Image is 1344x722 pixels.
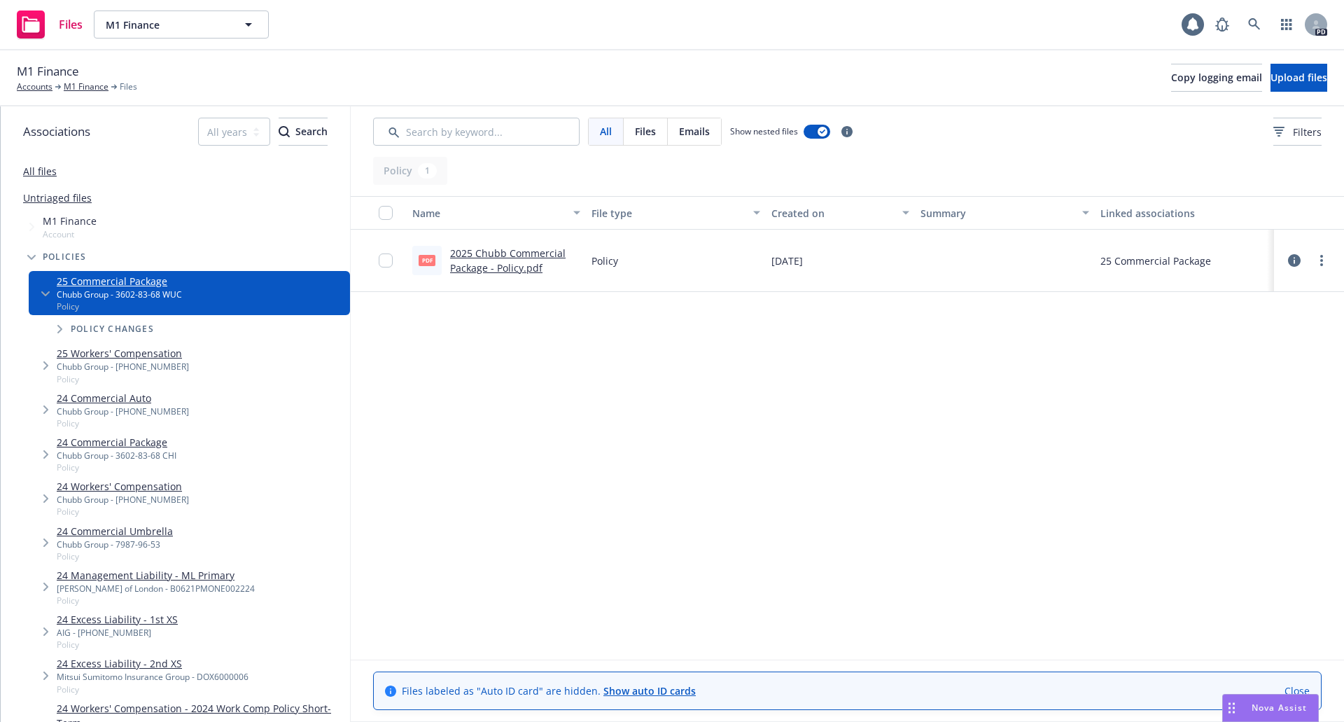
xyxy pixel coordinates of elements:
span: Files [120,81,137,93]
span: Files [59,19,83,30]
span: Copy logging email [1171,71,1262,84]
span: M1 Finance [17,62,79,81]
button: M1 Finance [94,11,269,39]
a: Untriaged files [23,190,92,205]
div: Name [412,206,565,221]
span: [DATE] [771,254,803,268]
a: 24 Commercial Package [57,435,176,450]
div: Chubb Group - 3602-83-68 CHI [57,450,176,461]
div: Chubb Group - 3602-83-68 WUC [57,289,182,300]
a: 24 Excess Liability - 2nd XS [57,656,248,671]
div: Chubb Group - [PHONE_NUMBER] [57,405,189,417]
span: Filters [1293,125,1322,139]
span: Policy [57,639,178,651]
svg: Search [279,126,290,137]
button: Linked associations [1095,196,1274,230]
div: Search [279,118,328,145]
span: Files [635,124,656,139]
a: 2025 Chubb Commercial Package - Policy.pdf [450,247,566,275]
span: Policy [57,506,189,518]
a: 24 Workers' Compensation [57,479,189,494]
span: M1 Finance [43,214,97,228]
a: Search [1240,11,1268,39]
button: SearchSearch [279,118,328,146]
span: Policy [57,300,182,312]
span: Policy [57,461,176,473]
span: All [600,124,612,139]
span: Associations [23,123,90,141]
div: Linked associations [1100,206,1268,221]
a: 24 Management Liability - ML Primary [57,568,255,583]
div: Drag to move [1223,695,1240,721]
a: 24 Commercial Umbrella [57,524,173,539]
span: Emails [679,124,710,139]
div: Chubb Group - [PHONE_NUMBER] [57,361,189,373]
span: Policy [57,417,189,429]
span: Show nested files [730,125,798,137]
button: Nova Assist [1222,694,1319,722]
span: Policies [43,253,87,261]
div: File type [591,206,744,221]
a: more [1313,252,1330,269]
span: Filters [1273,125,1322,139]
a: Close [1284,683,1310,698]
a: 25 Commercial Package [57,274,182,289]
a: Show auto ID cards [603,684,696,697]
a: Files [11,5,88,44]
div: 25 Commercial Package [1100,254,1211,268]
a: Report a Bug [1208,11,1236,39]
span: Policy [591,254,618,268]
a: Accounts [17,81,52,93]
div: Created on [771,206,895,221]
div: Summary [920,206,1073,221]
input: Search by keyword... [373,118,580,146]
div: AIG - [PHONE_NUMBER] [57,627,178,639]
input: Select all [379,206,393,220]
span: Policy [57,683,248,695]
button: Summary [915,196,1094,230]
span: Files labeled as "Auto ID card" are hidden. [402,683,696,698]
a: 25 Workers' Compensation [57,346,189,361]
a: Switch app [1273,11,1301,39]
button: Upload files [1270,64,1327,92]
button: File type [586,196,765,230]
span: Policy [57,373,189,385]
a: 24 Excess Liability - 1st XS [57,612,178,627]
span: Policy [57,550,173,562]
span: Policy [57,595,255,606]
div: Mitsui Sumitomo Insurance Group - DOX6000006 [57,671,248,683]
span: pdf [419,255,435,265]
span: Policy changes [71,325,154,333]
span: Account [43,228,97,240]
div: [PERSON_NAME] of London - B0621PMONE002224 [57,583,255,595]
input: Toggle Row Selected [379,254,393,268]
button: Filters [1273,118,1322,146]
a: M1 Finance [64,81,108,93]
a: 24 Commercial Auto [57,391,189,405]
button: Name [407,196,586,230]
span: Nova Assist [1252,702,1307,714]
button: Copy logging email [1171,64,1262,92]
span: Upload files [1270,71,1327,84]
div: Chubb Group - 7987-96-53 [57,539,173,550]
a: All files [23,165,57,178]
button: Created on [766,196,916,230]
span: M1 Finance [106,18,227,32]
div: Chubb Group - [PHONE_NUMBER] [57,494,189,506]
